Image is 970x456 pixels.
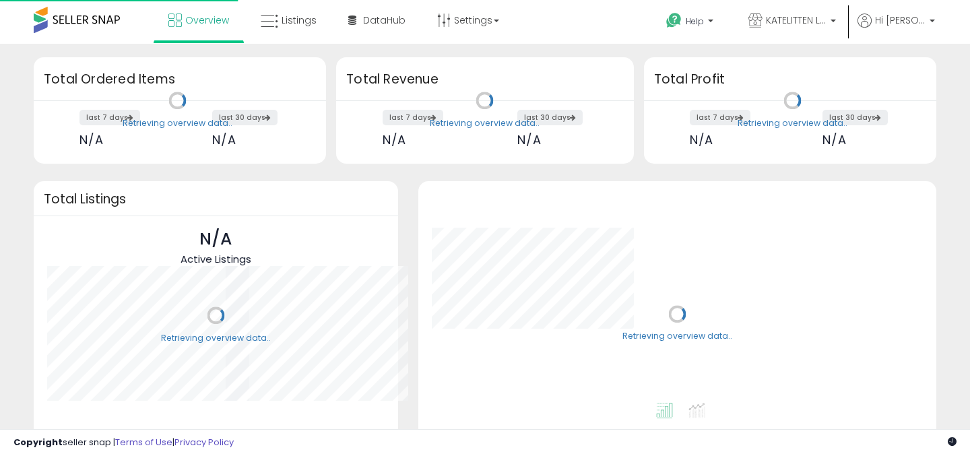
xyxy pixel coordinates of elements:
strong: Copyright [13,436,63,449]
div: Retrieving overview data.. [123,117,232,129]
span: DataHub [363,13,406,27]
span: Overview [185,13,229,27]
div: Retrieving overview data.. [430,117,540,129]
span: Listings [282,13,317,27]
span: Help [686,15,704,27]
a: Help [655,2,727,44]
a: Hi [PERSON_NAME] [858,13,935,44]
i: Get Help [666,12,682,29]
div: Retrieving overview data.. [622,331,732,343]
div: Retrieving overview data.. [738,117,847,129]
div: seller snap | | [13,436,234,449]
span: KATELITTEN LLC [766,13,827,27]
div: Retrieving overview data.. [161,332,271,344]
span: Hi [PERSON_NAME] [875,13,926,27]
